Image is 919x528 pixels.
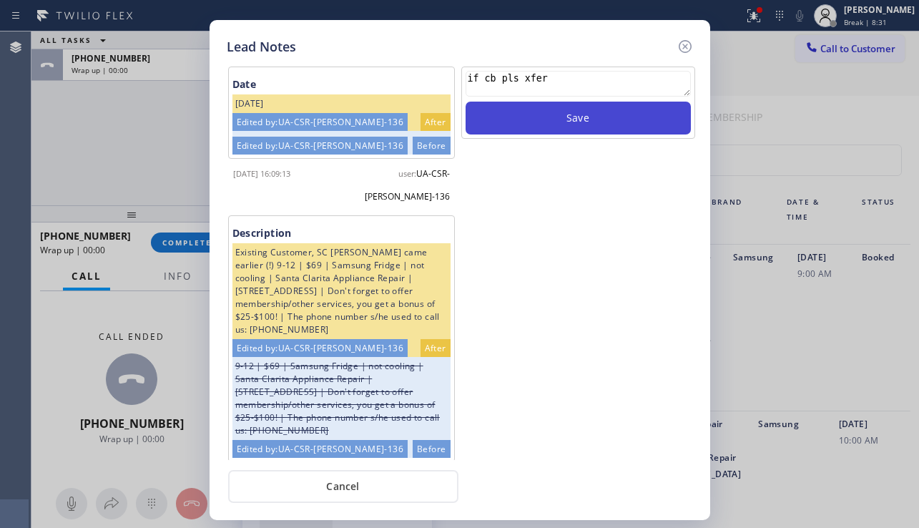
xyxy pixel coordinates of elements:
[232,113,408,131] div: Edited by: UA-CSR-[PERSON_NAME]-136
[228,470,458,503] button: Cancel
[232,224,451,243] div: Description
[232,243,451,339] div: Existing Customer, SC [PERSON_NAME] came earlier (!) 9-12 | $69 | Samsung Fridge | not cooling | ...
[232,75,451,94] div: Date
[413,137,450,155] div: Before
[232,440,408,458] div: Edited by: UA-CSR-[PERSON_NAME]-136
[232,94,451,113] div: [DATE]
[398,168,416,179] span: user:
[232,357,451,440] div: 9-12 | $69 | Samsung Fridge | not cooling | Santa Clarita Appliance Repair | [STREET_ADDRESS] | D...
[421,339,451,357] div: After
[232,137,408,155] div: Edited by: UA-CSR-[PERSON_NAME]-136
[233,168,290,179] span: [DATE] 16:09:13
[365,167,450,202] span: UA-CSR-[PERSON_NAME]-136
[466,102,691,135] button: Save
[232,339,408,357] div: Edited by: UA-CSR-[PERSON_NAME]-136
[227,37,296,57] h5: Lead Notes
[421,113,451,131] div: After
[413,440,450,458] div: Before
[466,71,691,97] textarea: if cb pls xfer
